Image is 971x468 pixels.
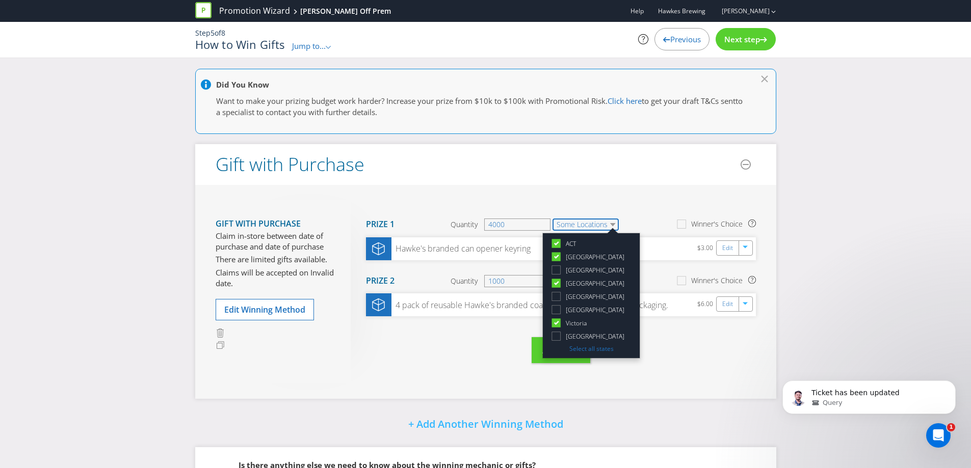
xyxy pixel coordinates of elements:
iframe: Intercom live chat [926,423,951,448]
span: + Add Another Winning Method [408,417,563,431]
span: of [215,28,221,38]
span: Quantity [451,219,478,230]
p: Claim in-store between date of purchase and date of purchase [216,231,335,253]
span: [GEOGRAPHIC_DATA] [566,306,624,314]
div: Winner's Choice [691,276,743,286]
a: Help [631,7,644,15]
span: Jump to... [292,41,326,51]
span: [GEOGRAPHIC_DATA] [566,253,624,261]
span: [GEOGRAPHIC_DATA] [566,266,624,274]
div: 4 pack of reusable Hawke's branded coasters in branded boxed packaging. [391,299,668,311]
span: ACT [566,239,576,248]
span: Previous [670,34,701,44]
button: Edit Winning Method [216,299,314,320]
p: Claims will be accepted on Invalid date. [216,267,335,289]
div: Winner's Choice [691,219,743,229]
h1: How to Win Gifts [195,38,285,50]
h4: Gift with Purchase [216,219,335,229]
span: 5 [211,28,215,38]
div: Hawke's branded can opener keyring [391,243,531,255]
span: 1 [947,423,955,431]
span: Next step [724,34,760,44]
iframe: Intercom notifications message [767,359,971,441]
div: $6.00 [697,298,716,311]
a: Edit [722,298,733,310]
span: 8 [221,28,225,38]
h4: Prize 1 [366,220,395,229]
span: Victoria [566,319,587,327]
span: [GEOGRAPHIC_DATA] [566,292,624,301]
div: [PERSON_NAME] Off Prem [300,6,391,16]
span: Edit Winning Method [224,304,305,315]
div: $3.00 [697,242,716,255]
button: AddGift [532,337,590,363]
a: Select all states [569,344,614,353]
span: Want to make your prizing budget work harder? Increase your prize from $10k to $100k with Promoti... [216,96,608,106]
p: There are limited gifts available. [216,254,335,265]
span: Quantity [451,276,478,286]
button: + Add Another Winning Method [382,414,589,436]
h4: Prize 2 [366,277,395,286]
a: Promotion Wizard [219,5,290,17]
h2: Gift with Purchase [216,154,364,175]
span: Hawkes Brewing [658,7,705,15]
span: Step [195,28,211,38]
a: [PERSON_NAME] [712,7,770,15]
span: [GEOGRAPHIC_DATA] [566,279,624,288]
span: [GEOGRAPHIC_DATA] [566,332,624,341]
a: Click here [608,96,642,106]
span: to get your draft T&Cs sentto a specialist to contact you with further details. [216,96,743,117]
a: Edit [722,242,733,254]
